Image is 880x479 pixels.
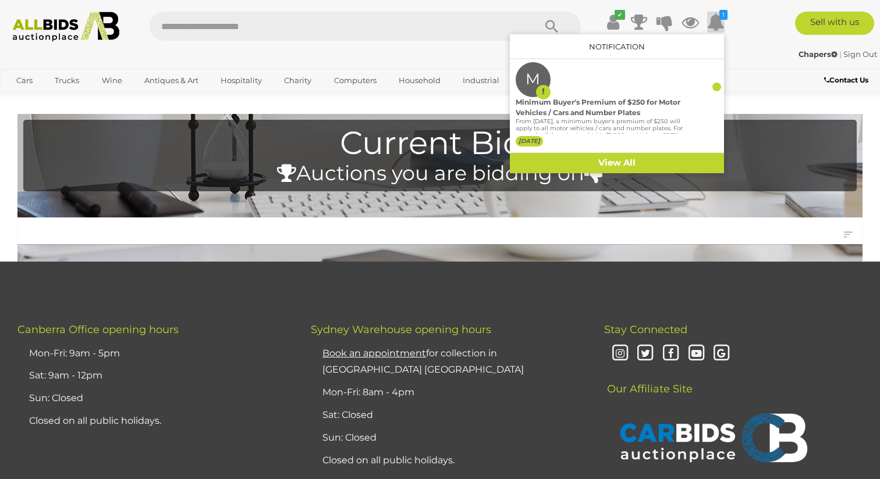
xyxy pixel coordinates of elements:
[604,365,693,395] span: Our Affiliate Site
[26,342,282,365] li: Mon-Fri: 9am - 5pm
[843,49,877,59] a: Sign Out
[311,323,491,336] span: Sydney Warehouse opening hours
[610,344,630,364] i: Instagram
[322,348,524,376] a: Book an appointmentfor collection in [GEOGRAPHIC_DATA] [GEOGRAPHIC_DATA]
[707,12,725,33] a: 1
[510,153,724,173] a: View All
[322,348,426,359] u: Book an appointment
[516,97,683,118] div: Minimum Buyer's Premium of $250 for Motor Vehicles / Cars and Number Plates
[526,62,540,97] label: M
[29,162,851,185] h4: Auctions you are bidding on
[516,136,543,146] label: [DATE]
[661,344,681,364] i: Facebook
[47,71,87,90] a: Trucks
[320,427,575,449] li: Sun: Closed
[9,71,40,90] a: Cars
[615,10,625,20] i: ✔
[636,344,656,364] i: Twitter
[213,71,269,90] a: Hospitality
[391,71,448,90] a: Household
[276,71,319,90] a: Charity
[320,449,575,472] li: Closed on all public holidays.
[686,344,707,364] i: Youtube
[799,49,838,59] strong: Chapers
[824,74,871,87] a: Contact Us
[589,42,645,51] a: Notification
[605,12,622,33] a: ✔
[320,381,575,404] li: Mon-Fri: 8am - 4pm
[6,12,125,42] img: Allbids.com.au
[17,323,179,336] span: Canberra Office opening hours
[719,10,728,20] i: 1
[26,387,282,410] li: Sun: Closed
[26,410,282,432] li: Closed on all public holidays.
[795,12,874,35] a: Sell with us
[712,344,732,364] i: Google
[824,76,868,84] b: Contact Us
[613,401,811,478] img: CARBIDS Auctionplace
[320,404,575,427] li: Sat: Closed
[29,126,851,161] h1: Current Bids
[455,71,507,90] a: Industrial
[137,71,206,90] a: Antiques & Art
[604,323,687,336] span: Stay Connected
[516,118,683,174] p: From [DATE], a minimum buyer's premium of $250 will apply to all motor vehicles / cars and number...
[327,71,384,90] a: Computers
[9,90,107,109] a: [GEOGRAPHIC_DATA]
[799,49,839,59] a: Chapers
[839,49,842,59] span: |
[94,71,130,90] a: Wine
[26,364,282,387] li: Sat: 9am - 12pm
[523,12,581,41] button: Search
